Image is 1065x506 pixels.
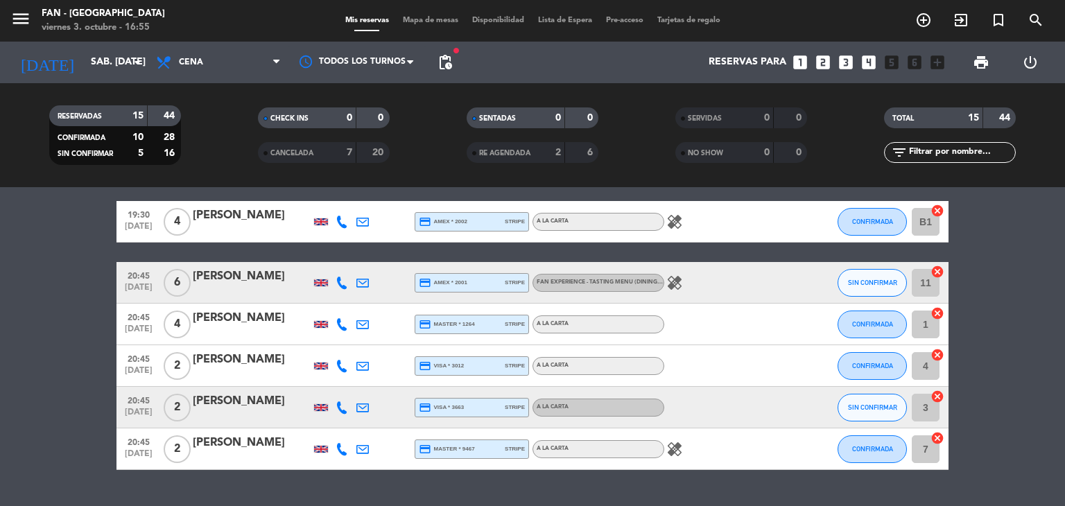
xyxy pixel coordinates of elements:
i: cancel [930,265,944,279]
span: SIN CONFIRMAR [58,150,113,157]
span: CONFIRMADA [852,218,893,225]
i: looks_one [791,53,809,71]
strong: 44 [164,111,177,121]
span: visa * 3663 [419,401,464,414]
span: CONFIRMADA [852,445,893,453]
span: 4 [164,311,191,338]
span: A la carta [537,363,569,368]
span: amex * 2001 [419,277,467,289]
button: SIN CONFIRMAR [838,394,907,421]
span: [DATE] [121,324,156,340]
span: 4 [164,208,191,236]
strong: 0 [587,113,596,123]
i: add_box [928,53,946,71]
i: credit_card [419,360,431,372]
div: [PERSON_NAME] [193,309,311,327]
i: looks_two [814,53,832,71]
i: menu [10,8,31,29]
div: [PERSON_NAME] [193,434,311,452]
span: stripe [505,444,525,453]
i: looks_5 [883,53,901,71]
span: SIN CONFIRMAR [848,279,897,286]
span: 2 [164,352,191,380]
span: stripe [505,217,525,226]
span: RE AGENDADA [479,150,530,157]
span: [DATE] [121,366,156,382]
i: power_settings_new [1022,54,1039,71]
span: [DATE] [121,408,156,424]
div: [PERSON_NAME] [193,207,311,225]
div: [PERSON_NAME] [193,351,311,369]
strong: 6 [587,148,596,157]
i: exit_to_app [953,12,969,28]
button: CONFIRMADA [838,435,907,463]
i: healing [666,441,683,457]
i: healing [666,274,683,291]
span: 2 [164,394,191,421]
button: CONFIRMADA [838,311,907,338]
span: stripe [505,361,525,370]
span: 6 [164,269,191,297]
i: filter_list [891,144,908,161]
i: cancel [930,348,944,362]
strong: 0 [555,113,561,123]
span: 20:45 [121,350,156,366]
span: 2 [164,435,191,463]
span: stripe [505,278,525,287]
div: viernes 3. octubre - 16:55 [42,21,165,35]
i: healing [666,213,683,230]
span: SERVIDAS [688,115,722,122]
span: [DATE] [121,449,156,465]
div: LOG OUT [1005,42,1055,83]
span: 20:45 [121,392,156,408]
input: Filtrar por nombre... [908,145,1015,160]
strong: 2 [555,148,561,157]
strong: 0 [764,113,770,123]
span: CONFIRMADA [852,362,893,369]
i: cancel [930,390,944,403]
i: credit_card [419,401,431,414]
span: pending_actions [437,54,453,71]
i: credit_card [419,443,431,455]
span: [DATE] [121,283,156,299]
span: NO SHOW [688,150,723,157]
span: print [973,54,989,71]
span: A la carta [537,446,569,451]
i: [DATE] [10,47,84,78]
span: A la carta [537,218,569,224]
button: CONFIRMADA [838,352,907,380]
i: cancel [930,306,944,320]
i: looks_4 [860,53,878,71]
span: A la carta [537,321,569,326]
span: master * 1264 [419,318,475,331]
strong: 20 [372,148,386,157]
span: Cena [179,58,203,67]
span: CANCELADA [270,150,313,157]
span: Mapa de mesas [396,17,465,24]
span: CONFIRMADA [58,134,105,141]
div: Fan - [GEOGRAPHIC_DATA] [42,7,165,21]
span: 20:45 [121,308,156,324]
strong: 0 [347,113,352,123]
i: credit_card [419,216,431,228]
strong: 0 [796,148,804,157]
span: [DATE] [121,222,156,238]
span: Disponibilidad [465,17,531,24]
span: 19:30 [121,206,156,222]
span: amex * 2002 [419,216,467,228]
span: TOTAL [892,115,914,122]
span: visa * 3012 [419,360,464,372]
button: SIN CONFIRMAR [838,269,907,297]
strong: 0 [796,113,804,123]
span: SIN CONFIRMAR [848,403,897,411]
i: looks_6 [906,53,924,71]
span: Fan Experience - Tasting Menu (Dining Room) [537,279,705,285]
strong: 15 [132,111,144,121]
span: Lista de Espera [531,17,599,24]
span: 20:45 [121,267,156,283]
span: stripe [505,403,525,412]
span: SENTADAS [479,115,516,122]
div: [PERSON_NAME] [193,392,311,410]
span: Pre-acceso [599,17,650,24]
span: CONFIRMADA [852,320,893,328]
